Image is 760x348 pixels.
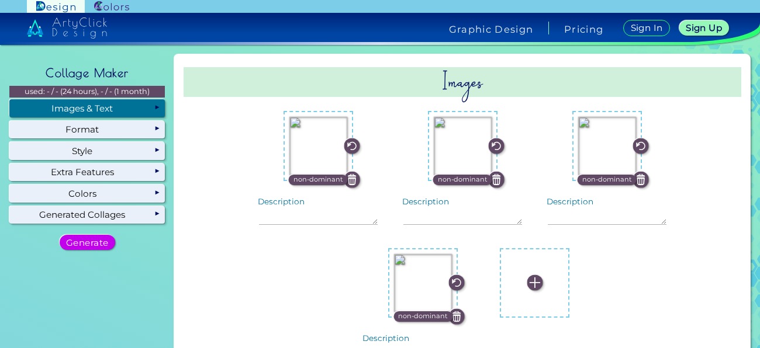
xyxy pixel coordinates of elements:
[27,18,108,39] img: artyclick_design_logo_white_combined_path.svg
[688,24,720,32] h5: Sign Up
[398,311,448,322] p: non-dominant
[578,117,636,175] img: 73e0bdd5-99d0-42b9-9f2e-33f247c15772
[402,198,449,206] label: Description
[9,99,165,117] div: Images & Text
[527,275,543,291] img: icon_plus_white.svg
[434,117,492,175] img: 522906c7-1f6a-4891-8156-78f40ee3cbc7
[184,67,741,97] h2: Images
[68,238,106,246] h5: Generate
[289,117,347,175] img: 53927abc-7c1c-48ba-bc36-35828b5d5f20
[9,185,165,202] div: Colors
[438,175,488,185] p: non-dominant
[9,121,165,138] div: Format
[9,142,165,159] div: Style
[682,21,726,35] a: Sign Up
[547,198,593,206] label: Description
[9,206,165,224] div: Generated Collages
[362,335,409,343] label: Description
[94,1,129,12] img: ArtyClick Colors logo
[394,254,452,312] img: 7aa83fe1-1bde-4cfb-86ad-8e25ab5d22bd
[9,163,165,181] div: Extra Features
[293,175,343,185] p: non-dominant
[9,86,165,98] p: used: - / - (24 hours), - / - (1 month)
[40,60,134,86] h2: Collage Maker
[582,175,632,185] p: non-dominant
[449,25,533,34] h4: Graphic Design
[258,198,305,206] label: Description
[626,20,668,36] a: Sign In
[632,24,661,32] h5: Sign In
[564,25,603,34] a: Pricing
